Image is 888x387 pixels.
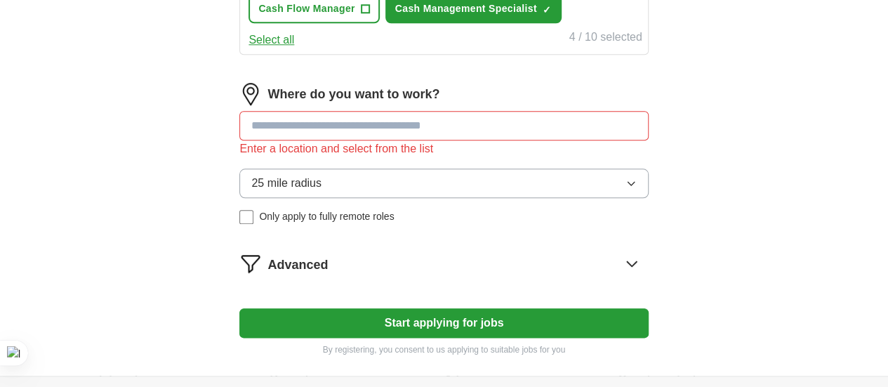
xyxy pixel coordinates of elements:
[251,175,322,192] span: 25 mile radius
[395,1,537,16] span: Cash Management Specialist
[239,252,262,275] img: filter
[543,4,551,15] span: ✓
[267,256,328,275] span: Advanced
[239,169,648,198] button: 25 mile radius
[239,308,648,338] button: Start applying for jobs
[239,210,253,224] input: Only apply to fully remote roles
[239,343,648,356] p: By registering, you consent to us applying to suitable jobs for you
[259,209,394,224] span: Only apply to fully remote roles
[267,85,439,104] label: Where do you want to work?
[248,32,294,48] button: Select all
[258,1,354,16] span: Cash Flow Manager
[569,29,642,48] div: 4 / 10 selected
[239,83,262,105] img: location.png
[239,140,648,157] div: Enter a location and select from the list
